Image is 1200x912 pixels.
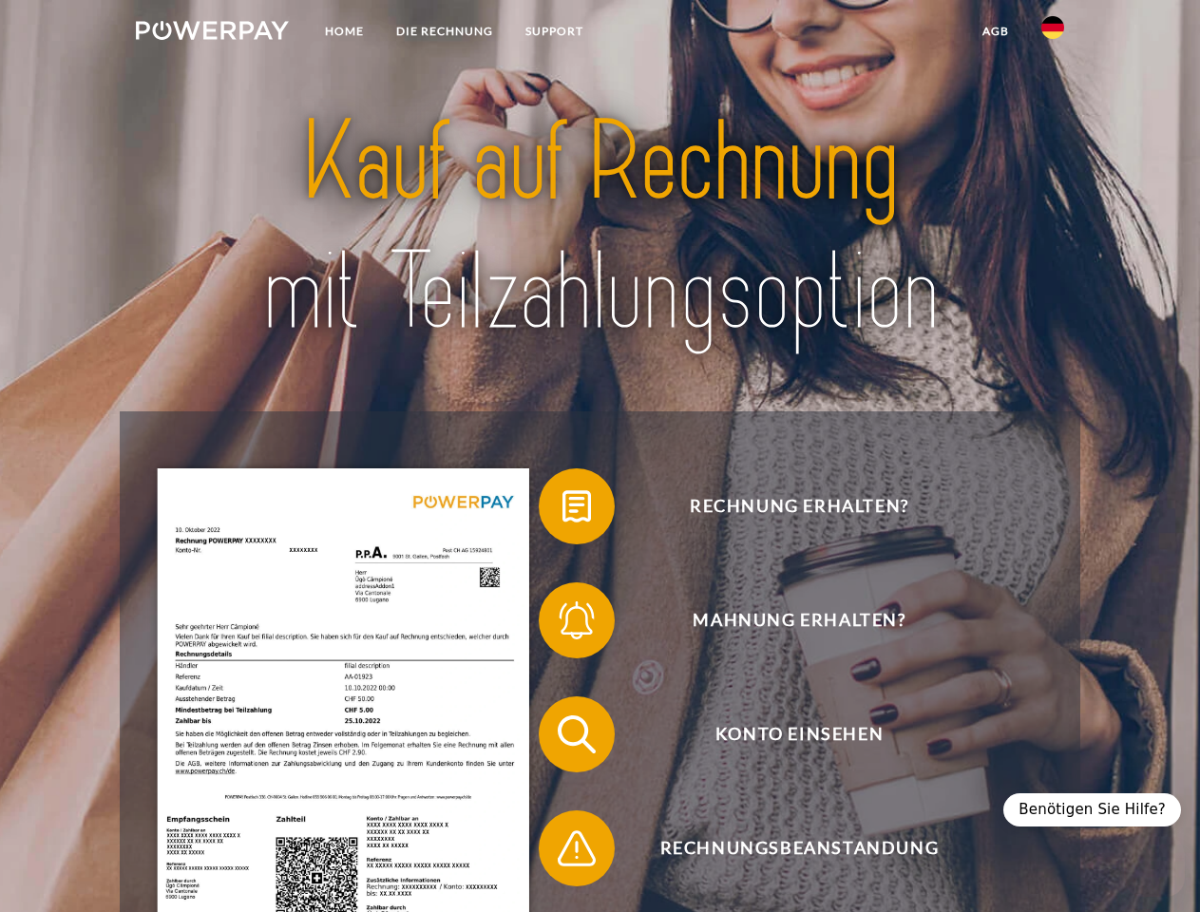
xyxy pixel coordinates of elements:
a: DIE RECHNUNG [380,14,509,48]
a: SUPPORT [509,14,600,48]
span: Rechnungsbeanstandung [566,810,1032,886]
img: de [1041,16,1064,39]
iframe: Button to launch messaging window [1124,836,1185,897]
img: qb_search.svg [553,711,600,758]
span: Konto einsehen [566,696,1032,772]
img: title-powerpay_de.svg [181,91,1019,364]
span: Mahnung erhalten? [566,582,1032,658]
img: qb_warning.svg [553,825,600,872]
a: Home [309,14,380,48]
span: Rechnung erhalten? [566,468,1032,544]
a: agb [966,14,1025,48]
img: qb_bill.svg [553,483,600,530]
img: qb_bell.svg [553,597,600,644]
button: Rechnung erhalten? [539,468,1033,544]
img: logo-powerpay-white.svg [136,21,289,40]
button: Mahnung erhalten? [539,582,1033,658]
button: Rechnungsbeanstandung [539,810,1033,886]
div: Benötigen Sie Hilfe? [1003,793,1181,826]
button: Konto einsehen [539,696,1033,772]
